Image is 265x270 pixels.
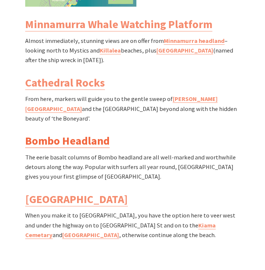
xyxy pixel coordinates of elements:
a: Bombo Headland [25,134,110,148]
a: Cathedral Rocks [25,76,105,90]
p: From here, markers will guide you to the gentle sweep of and the [GEOGRAPHIC_DATA] beyond along w... [25,94,240,123]
a: [PERSON_NAME][GEOGRAPHIC_DATA] [25,95,218,112]
a: Minnamurra headland [164,37,225,45]
a: [GEOGRAPHIC_DATA] [25,192,128,206]
a: Minnamurra Whale Watching Platform [25,17,212,31]
p: The eerie basalt columns of Bombo headland are all well-marked and worthwhile detours along the w... [25,152,240,182]
a: [GEOGRAPHIC_DATA] [156,47,213,54]
a: Killalea [100,47,121,54]
p: When you make it to [GEOGRAPHIC_DATA], you have the option here to veer west and under the highwa... [25,210,240,240]
a: [GEOGRAPHIC_DATA] [62,231,119,239]
p: Almost immediately, stunning views are on offer from – looking north to Mystics and beaches, plus... [25,36,240,65]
